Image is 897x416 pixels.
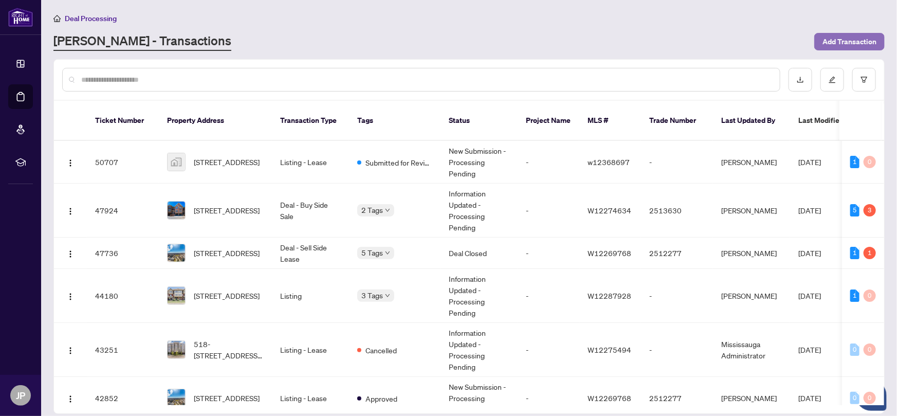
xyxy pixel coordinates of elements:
[8,8,33,27] img: logo
[159,101,272,141] th: Property Address
[850,343,859,356] div: 0
[62,154,79,170] button: Logo
[852,68,876,92] button: filter
[822,33,876,50] span: Add Transaction
[713,238,790,269] td: [PERSON_NAME]
[441,101,518,141] th: Status
[641,101,713,141] th: Trade Number
[194,290,260,301] span: [STREET_ADDRESS]
[168,153,185,171] img: thumbnail-img
[588,345,631,354] span: W12275494
[65,14,117,23] span: Deal Processing
[441,323,518,377] td: Information Updated - Processing Pending
[53,32,231,51] a: [PERSON_NAME] - Transactions
[579,101,641,141] th: MLS #
[62,202,79,219] button: Logo
[385,250,390,256] span: down
[272,323,349,377] td: Listing - Lease
[518,141,579,184] td: -
[713,101,790,141] th: Last Updated By
[87,269,159,323] td: 44180
[365,345,397,356] span: Cancelled
[641,269,713,323] td: -
[361,204,383,216] span: 2 Tags
[864,247,876,259] div: 1
[814,33,885,50] button: Add Transaction
[789,68,812,92] button: download
[87,141,159,184] td: 50707
[641,238,713,269] td: 2512277
[194,392,260,404] span: [STREET_ADDRESS]
[850,156,859,168] div: 1
[864,156,876,168] div: 0
[441,269,518,323] td: Information Updated - Processing Pending
[194,205,260,216] span: [STREET_ADDRESS]
[272,184,349,238] td: Deal - Buy Side Sale
[588,393,631,403] span: W12269768
[713,141,790,184] td: [PERSON_NAME]
[66,347,75,355] img: Logo
[588,157,630,167] span: w12368697
[829,76,836,83] span: edit
[87,323,159,377] td: 43251
[641,323,713,377] td: -
[66,293,75,301] img: Logo
[441,184,518,238] td: Information Updated - Processing Pending
[588,248,631,258] span: W12269768
[53,15,61,22] span: home
[518,101,579,141] th: Project Name
[798,291,821,300] span: [DATE]
[16,388,25,403] span: JP
[861,76,868,83] span: filter
[850,204,859,216] div: 5
[194,247,260,259] span: [STREET_ADDRESS]
[864,392,876,404] div: 0
[361,290,383,301] span: 3 Tags
[798,157,821,167] span: [DATE]
[798,115,861,126] span: Last Modified Date
[66,250,75,258] img: Logo
[518,269,579,323] td: -
[798,393,821,403] span: [DATE]
[641,184,713,238] td: 2513630
[385,208,390,213] span: down
[168,389,185,407] img: thumbnail-img
[66,395,75,403] img: Logo
[66,159,75,167] img: Logo
[641,141,713,184] td: -
[713,184,790,238] td: [PERSON_NAME]
[62,287,79,304] button: Logo
[87,184,159,238] td: 47924
[361,247,383,259] span: 5 Tags
[850,290,859,302] div: 1
[62,390,79,406] button: Logo
[365,157,432,168] span: Submitted for Review
[272,238,349,269] td: Deal - Sell Side Lease
[588,291,631,300] span: W12287928
[798,206,821,215] span: [DATE]
[518,184,579,238] td: -
[713,269,790,323] td: [PERSON_NAME]
[441,141,518,184] td: New Submission - Processing Pending
[850,247,859,259] div: 1
[798,248,821,258] span: [DATE]
[272,101,349,141] th: Transaction Type
[820,68,844,92] button: edit
[87,238,159,269] td: 47736
[798,345,821,354] span: [DATE]
[864,343,876,356] div: 0
[518,323,579,377] td: -
[850,392,859,404] div: 0
[518,238,579,269] td: -
[272,269,349,323] td: Listing
[790,101,883,141] th: Last Modified Date
[385,293,390,298] span: down
[87,101,159,141] th: Ticket Number
[272,141,349,184] td: Listing - Lease
[194,338,264,361] span: 518-[STREET_ADDRESS][PERSON_NAME]
[441,238,518,269] td: Deal Closed
[168,287,185,304] img: thumbnail-img
[588,206,631,215] span: W12274634
[66,207,75,215] img: Logo
[713,323,790,377] td: Mississauga Administrator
